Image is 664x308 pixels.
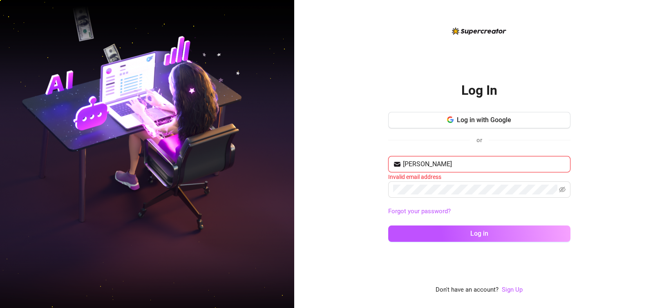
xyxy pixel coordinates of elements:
[388,112,570,128] button: Log in with Google
[502,285,523,295] a: Sign Up
[502,286,523,293] a: Sign Up
[476,136,482,144] span: or
[388,207,570,216] a: Forgot your password?
[457,116,511,124] span: Log in with Google
[461,82,497,99] h2: Log In
[436,285,499,295] span: Don't have an account?
[388,208,451,215] a: Forgot your password?
[403,159,566,169] input: Your email
[470,230,488,237] span: Log in
[388,172,570,181] div: Invalid email address
[388,225,570,242] button: Log in
[452,27,506,35] img: logo-BBDzfeDw.svg
[559,186,566,193] span: eye-invisible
